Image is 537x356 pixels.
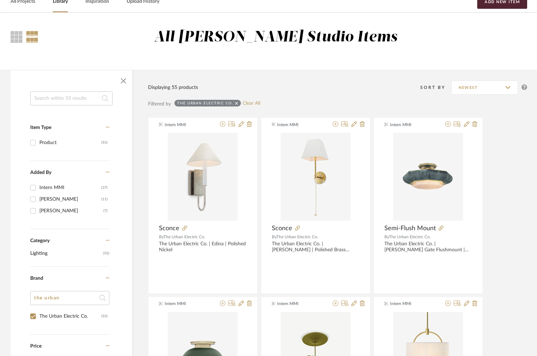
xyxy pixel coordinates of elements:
[39,311,101,322] div: The Urban Electric Co.
[30,170,51,175] span: Added By
[272,241,359,253] div: The Urban Electric Co. | [PERSON_NAME] | Polished Brass Lacquered
[159,225,179,232] span: Sconce
[177,101,233,105] div: The Urban Electric Co.
[276,235,318,239] span: The Urban Electric Co.
[384,235,389,239] span: By
[243,101,260,106] a: Clear All
[165,300,209,307] span: Intern MMI
[101,311,108,322] div: (55)
[39,182,101,193] div: Intern MMI
[272,235,276,239] span: By
[384,225,436,232] span: Semi-Flush Mount
[277,122,321,128] span: Intern MMI
[30,125,51,130] span: Item Type
[390,122,434,128] span: Intern MMI
[154,28,398,46] div: All [PERSON_NAME] Studio Items
[39,137,101,148] div: Product
[281,133,351,221] img: Sconce
[148,84,198,91] div: Displaying 55 products
[101,137,108,148] div: (55)
[159,241,247,253] div: The Urban Electric Co. | Edina | Polished Nickel
[420,84,451,91] div: Sort By
[30,276,43,281] span: Brand
[101,194,108,205] div: (11)
[39,205,103,216] div: [PERSON_NAME]
[30,247,101,259] span: Lighting
[389,235,431,239] span: The Urban Electric Co.
[103,205,108,216] div: (7)
[101,182,108,193] div: (37)
[384,241,472,253] div: The Urban Electric Co. | [PERSON_NAME] Gate Flushmount | Vintage | UE-2218HR
[159,133,247,221] div: 0
[30,91,113,105] input: Search within 55 results
[30,238,50,244] span: Category
[168,133,238,221] img: Sconce
[390,300,434,307] span: Intern MMI
[39,194,101,205] div: [PERSON_NAME]
[103,248,109,259] span: (55)
[393,133,463,221] img: Semi-Flush Mount
[164,235,205,239] span: The Urban Electric Co.
[116,74,130,88] button: Close
[165,122,209,128] span: Intern MMI
[277,300,321,307] span: Intern MMI
[159,235,164,239] span: By
[148,100,171,108] div: Filtered by
[272,225,292,232] span: Sconce
[30,291,109,305] input: Search Brands
[30,344,41,349] span: Price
